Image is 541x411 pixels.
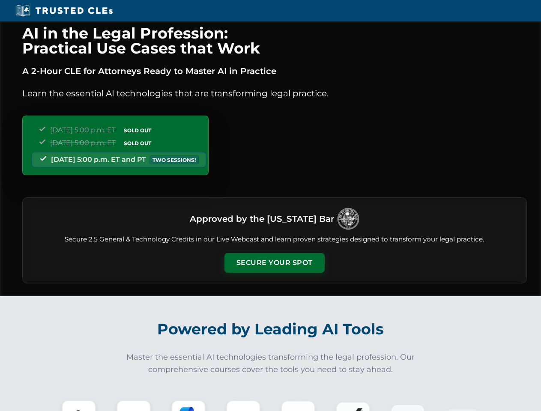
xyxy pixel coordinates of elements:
span: [DATE] 5:00 p.m. ET [50,139,116,147]
span: SOLD OUT [121,139,154,148]
p: Secure 2.5 General & Technology Credits in our Live Webcast and learn proven strategies designed ... [33,235,516,244]
span: [DATE] 5:00 p.m. ET [50,126,116,134]
p: A 2-Hour CLE for Attorneys Ready to Master AI in Practice [22,64,527,78]
img: Logo [338,208,359,229]
p: Learn the essential AI technologies that are transforming legal practice. [22,86,527,100]
img: Trusted CLEs [13,4,115,17]
p: Master the essential AI technologies transforming the legal profession. Our comprehensive courses... [121,351,421,376]
span: SOLD OUT [121,126,154,135]
h3: Approved by the [US_STATE] Bar [190,211,334,226]
h2: Powered by Leading AI Tools [33,314,508,344]
button: Secure Your Spot [224,253,325,273]
h1: AI in the Legal Profession: Practical Use Cases that Work [22,26,527,56]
